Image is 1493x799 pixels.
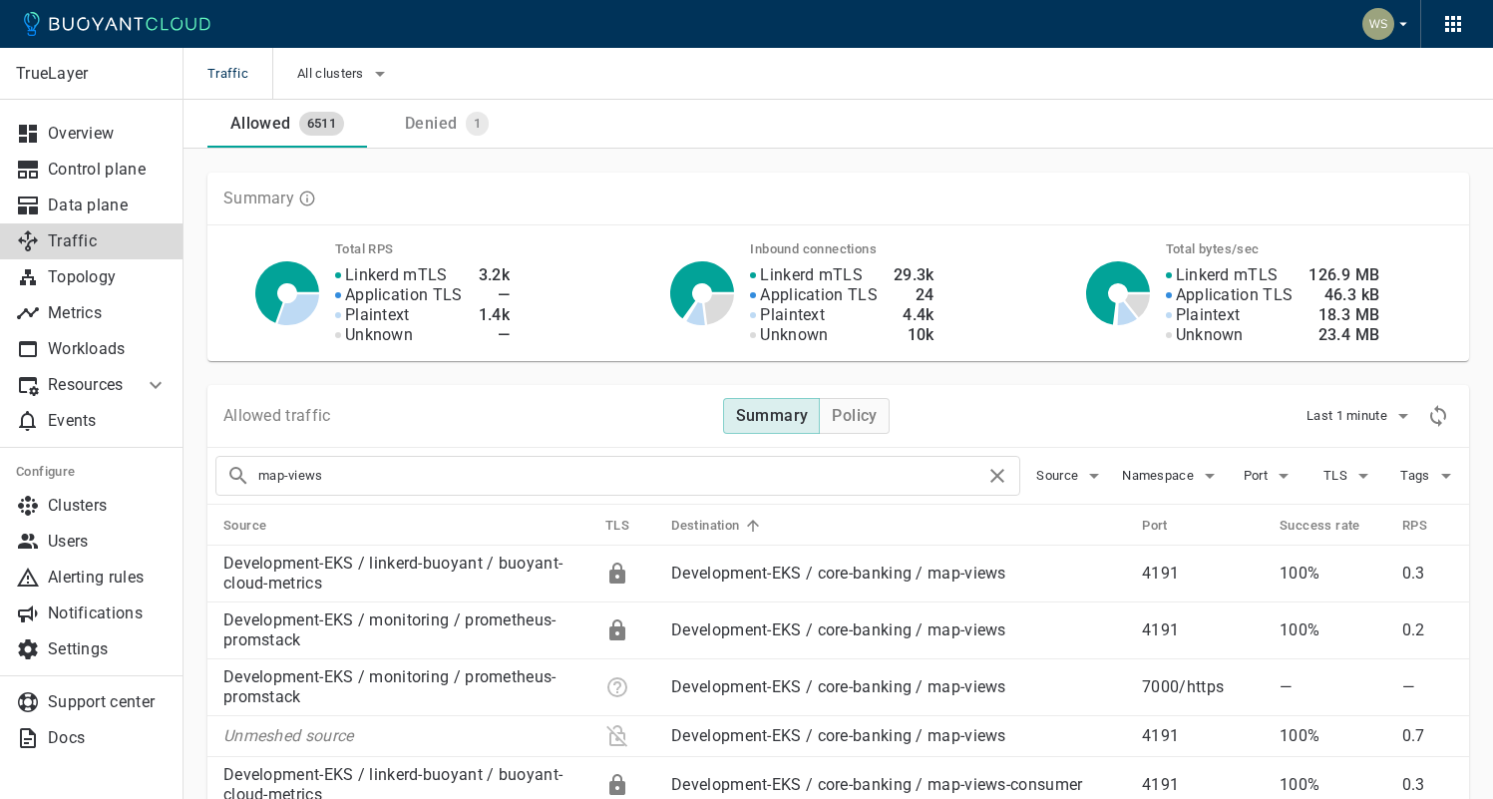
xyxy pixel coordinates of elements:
p: Application TLS [345,285,463,305]
div: Denied [397,106,457,134]
p: 0.7 [1402,726,1453,746]
h5: Configure [16,464,168,480]
a: Allowed6511 [207,100,367,148]
p: 100% [1280,726,1386,746]
h4: 23.4 MB [1308,325,1379,345]
h4: 24 [894,285,934,305]
h5: TLS [605,518,629,534]
span: Last 1 minute [1306,408,1391,424]
p: 100% [1280,564,1386,584]
h4: 3.2k [479,265,511,285]
span: TLS [605,517,655,535]
p: Topology [48,267,168,287]
h5: Success rate [1280,518,1360,534]
p: TrueLayer [16,64,167,84]
p: 0.3 [1402,775,1453,795]
div: Unknown [605,675,629,699]
button: Policy [819,398,889,434]
svg: TLS data is compiled from traffic seen by Linkerd proxies. RPS and TCP bytes reflect both inbound... [298,190,316,207]
p: Data plane [48,196,168,215]
p: 100% [1280,775,1386,795]
p: Support center [48,692,168,712]
p: Summary [223,189,294,208]
p: Metrics [48,303,168,323]
p: Overview [48,124,168,144]
h4: 18.3 MB [1308,305,1379,325]
button: Source [1036,461,1106,491]
p: Linkerd mTLS [760,265,863,285]
p: Clusters [48,496,168,516]
button: TLS [1317,461,1381,491]
p: Plaintext [345,305,410,325]
span: All clusters [297,66,368,82]
p: Alerting rules [48,568,168,588]
button: Summary [723,398,821,434]
span: Port [1244,468,1272,484]
p: Events [48,411,168,431]
a: Development-EKS / monitoring / prometheus-promstack [223,667,557,706]
span: Port [1142,517,1194,535]
p: — [1280,677,1386,697]
button: Namespace [1122,461,1222,491]
p: Control plane [48,160,168,180]
a: Development-EKS / core-banking / map-views [671,726,1006,745]
span: Tags [1400,468,1433,484]
span: 1 [466,116,489,132]
button: Last 1 minute [1306,401,1415,431]
p: Unknown [760,325,828,345]
p: Plaintext [1176,305,1241,325]
button: All clusters [297,59,392,89]
a: Development-EKS / core-banking / map-views [671,677,1006,696]
span: TLS [1323,468,1351,484]
h4: Policy [832,406,877,426]
p: Unmeshed source [223,726,589,746]
p: 4191 [1142,726,1264,746]
p: Docs [48,728,168,748]
p: — [1402,677,1453,697]
span: Source [1036,468,1082,484]
p: Users [48,532,168,552]
p: 4191 [1142,620,1264,640]
p: Application TLS [1176,285,1294,305]
p: Resources [48,375,128,395]
img: Weichung Shaw [1362,8,1394,40]
h5: RPS [1402,518,1427,534]
p: Linkerd mTLS [1176,265,1279,285]
span: Destination [671,517,765,535]
p: Unknown [345,325,413,345]
p: 7000 / https [1142,677,1264,697]
p: Plaintext [760,305,825,325]
span: Success rate [1280,517,1386,535]
h5: Destination [671,518,739,534]
p: 4191 [1142,564,1264,584]
p: Workloads [48,339,168,359]
div: Plaintext [605,724,629,748]
p: 0.2 [1402,620,1453,640]
h4: 10k [894,325,934,345]
p: 4191 [1142,775,1264,795]
h4: — [479,325,511,345]
a: Development-EKS / monitoring / prometheus-promstack [223,610,557,649]
p: Unknown [1176,325,1244,345]
h5: Source [223,518,266,534]
span: Namespace [1122,468,1198,484]
p: 0.3 [1402,564,1453,584]
a: Development-EKS / linkerd-buoyant / buoyant-cloud-metrics [223,554,562,593]
span: 6511 [299,116,345,132]
h4: — [479,285,511,305]
h4: 29.3k [894,265,934,285]
span: RPS [1402,517,1453,535]
p: Application TLS [760,285,878,305]
h5: Port [1142,518,1168,534]
span: Source [223,517,292,535]
h4: 1.4k [479,305,511,325]
div: Refresh metrics [1423,401,1453,431]
p: Settings [48,639,168,659]
h4: Summary [736,406,809,426]
button: Port [1238,461,1302,491]
p: 100% [1280,620,1386,640]
h4: 46.3 kB [1308,285,1379,305]
p: Notifications [48,603,168,623]
p: Linkerd mTLS [345,265,448,285]
p: Allowed traffic [223,406,331,426]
